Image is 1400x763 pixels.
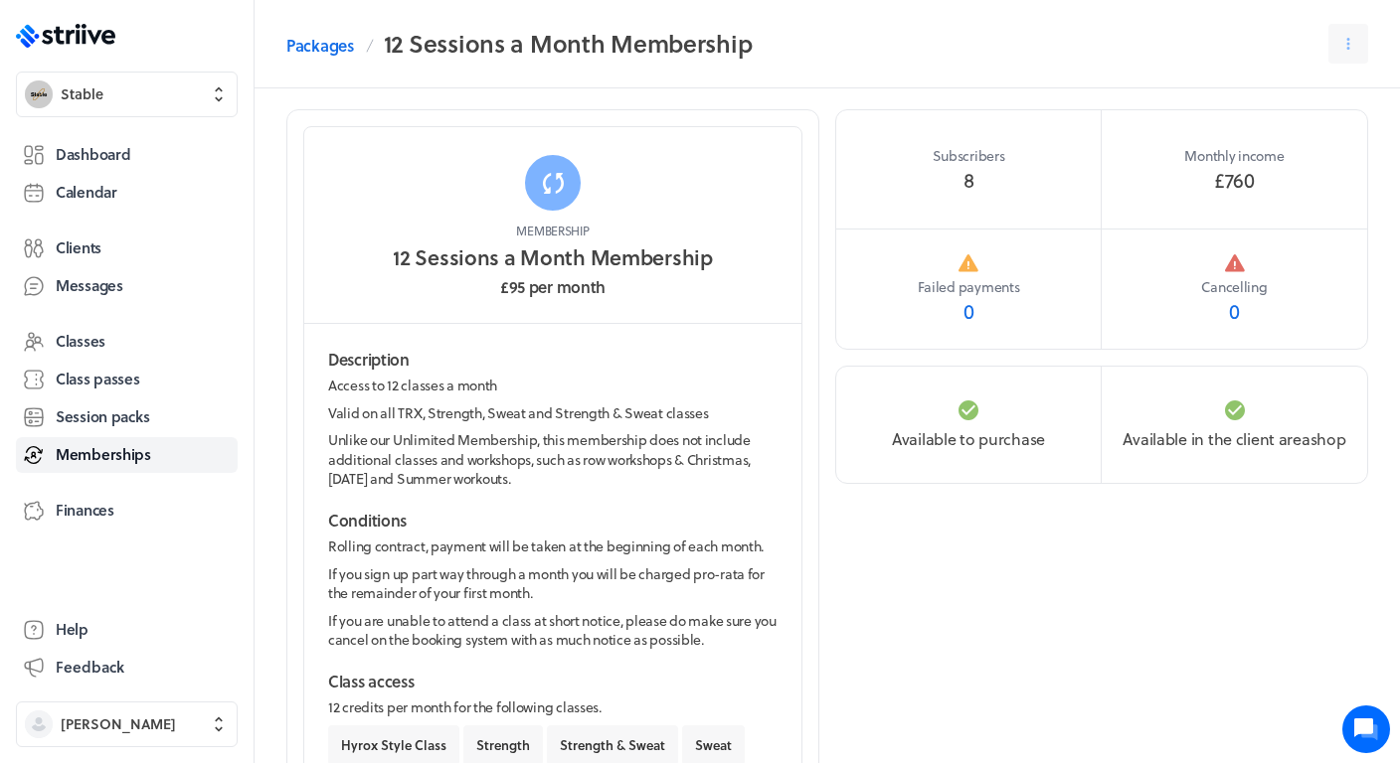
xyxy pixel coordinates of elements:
[963,297,974,325] span: 0
[31,231,367,271] button: New conversation
[1229,297,1240,325] span: 0
[56,500,114,521] span: Finances
[56,619,88,640] span: Help
[16,612,238,648] a: Help
[58,342,355,381] input: Search articles
[1118,427,1351,451] p: Available in the client area shop
[128,243,239,259] span: New conversation
[328,697,778,717] p: 12 credits per month for the following classes.
[1201,277,1267,297] span: Cancelling
[516,223,589,238] p: Membership
[286,34,354,58] a: Packages
[328,670,778,693] p: Class access
[695,736,732,754] span: Sweat
[328,376,778,395] p: Access to 12 classes a month
[16,230,238,266] a: Clients
[16,399,238,435] a: Session packs
[16,268,238,304] a: Messages
[16,650,238,686] button: Feedback
[61,84,103,104] span: Stable
[16,324,238,360] a: Classes
[341,736,446,754] span: Hyrox Style Class
[56,275,123,296] span: Messages
[1184,146,1284,166] span: Month ly income
[56,237,101,258] span: Clients
[56,406,149,427] span: Session packs
[1102,229,1367,349] a: Cancelling0
[918,277,1020,297] span: Failed payments
[61,714,176,734] span: [PERSON_NAME]
[560,736,665,754] span: Strength & Sweat
[328,509,407,532] strong: Conditions
[963,166,974,194] span: 8
[1342,705,1390,753] iframe: gist-messenger-bubble-iframe
[30,132,368,196] h2: We're here to help. Ask us anything!
[16,72,238,117] button: StableStable
[328,430,778,489] p: Unlike our Unlimited Membership, this membership does not include additional classes and workshop...
[328,564,778,603] p: If you sign up part way through a month you will be charged pro-rata for the remainder of your fi...
[16,362,238,397] a: Class passes
[16,137,238,173] a: Dashboard
[56,144,130,165] span: Dashboard
[328,536,778,556] p: Rolling contract, payment will be taken at the beginning of each month.
[16,493,238,529] a: Finances
[1214,166,1255,194] span: £760
[393,242,713,271] h1: 12 Sessions a Month Membership
[16,437,238,473] a: Memberships
[56,657,124,678] span: Feedback
[16,175,238,211] a: Calendar
[25,80,53,108] img: Stable
[16,701,238,747] button: [PERSON_NAME]
[836,229,1102,349] a: Failed payments0
[27,309,371,333] p: Find an answer quickly
[384,24,753,64] h2: 12 Sessions a Month Membership
[286,24,752,64] nav: Breadcrumb
[933,146,1005,166] span: Subscribers
[836,427,1101,451] p: Available to purchase
[56,444,151,465] span: Memberships
[500,275,606,299] h3: £95 per month
[328,403,778,423] p: Valid on all TRX, Strength, Sweat and Strength & Sweat classes
[476,736,530,754] span: Strength
[56,182,117,203] span: Calendar
[328,611,778,650] p: If you are unable to attend a class at short notice, please do make sure you cancel on the bookin...
[328,348,410,371] strong: Description
[56,369,140,389] span: Class passes
[30,96,368,128] h1: Hi [PERSON_NAME]
[56,331,105,352] span: Classes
